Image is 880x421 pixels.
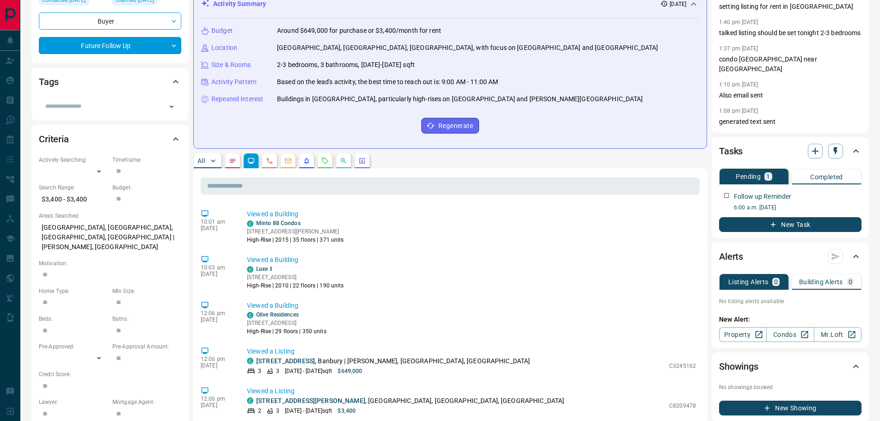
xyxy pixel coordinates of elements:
[201,219,233,225] p: 10:01 am
[211,60,251,70] p: Size & Rooms
[201,356,233,362] p: 12:06 pm
[39,315,108,323] p: Beds:
[256,357,315,365] a: [STREET_ADDRESS]
[719,81,758,88] p: 1:10 pm [DATE]
[774,279,778,285] p: 0
[39,12,181,30] div: Buyer
[39,74,58,89] h2: Tags
[719,45,758,52] p: 1:37 pm [DATE]
[256,311,299,318] a: Olive Residences
[719,91,862,100] p: Also email sent
[39,342,108,351] p: Pre-Approved:
[165,100,178,113] button: Open
[303,157,310,165] svg: Listing Alerts
[285,367,332,375] p: [DATE] - [DATE] sqft
[201,225,233,232] p: [DATE]
[112,156,181,164] p: Timeframe:
[247,273,344,281] p: [STREET_ADDRESS]
[39,192,108,207] p: $3,400 - $3,400
[736,173,761,180] p: Pending
[247,236,344,244] p: High-Rise | 2015 | 35 floors | 371 units
[284,157,292,165] svg: Emails
[734,192,791,201] p: Follow up Reminder
[719,55,862,74] p: condo [GEOGRAPHIC_DATA] near [GEOGRAPHIC_DATA]
[719,217,862,232] button: New Task
[247,397,253,404] div: condos.ca
[719,401,862,415] button: New Showing
[766,327,814,342] a: Condos
[258,367,261,375] p: 3
[247,327,326,336] p: High-Rise | 29 floors | 350 units
[719,245,862,268] div: Alerts
[39,220,181,255] p: [GEOGRAPHIC_DATA], [GEOGRAPHIC_DATA], [GEOGRAPHIC_DATA], [GEOGRAPHIC_DATA] | [PERSON_NAME], [GEOG...
[719,327,767,342] a: Property
[719,140,862,162] div: Tasks
[719,297,862,305] p: No listing alerts available
[201,396,233,402] p: 12:06 pm
[247,281,344,290] p: High-Rise | 2010 | 22 floors | 190 units
[39,156,108,164] p: Actively Searching:
[277,43,658,53] p: [GEOGRAPHIC_DATA], [GEOGRAPHIC_DATA], [GEOGRAPHIC_DATA], with focus on [GEOGRAPHIC_DATA] and [GEO...
[39,398,108,406] p: Lawyer:
[201,362,233,369] p: [DATE]
[201,264,233,271] p: 10:03 am
[719,315,862,324] p: New Alert:
[197,158,205,164] p: All
[276,367,279,375] p: 3
[256,356,530,366] p: , Banbury | [PERSON_NAME], [GEOGRAPHIC_DATA], [GEOGRAPHIC_DATA]
[719,28,862,38] p: talked listing should be set tonight 2-3 bedrooms
[247,319,326,327] p: [STREET_ADDRESS]
[201,317,233,323] p: [DATE]
[256,397,365,404] a: [STREET_ADDRESS][PERSON_NAME]
[734,203,862,212] p: 6:00 a.m. [DATE]
[247,347,696,356] p: Viewed a Listing
[39,212,181,220] p: Areas Searched:
[247,386,696,396] p: Viewed a Listing
[39,370,181,378] p: Credit Score:
[277,60,415,70] p: 2-3 bedrooms, 3 bathrooms, [DATE]-[DATE] sqft
[421,118,479,134] button: Regenerate
[229,157,236,165] svg: Notes
[247,227,344,236] p: [STREET_ADDRESS][PERSON_NAME]
[112,342,181,351] p: Pre-Approval Amount:
[39,71,181,93] div: Tags
[719,383,862,391] p: No showings booked
[211,43,237,53] p: Location
[799,279,843,285] p: Building Alerts
[39,37,181,54] div: Future Follow Up
[340,157,347,165] svg: Opportunities
[810,174,843,180] p: Completed
[338,407,356,415] p: $3,400
[211,26,233,36] p: Budget
[112,287,181,295] p: Min Size:
[39,128,181,150] div: Criteria
[256,396,564,406] p: , [GEOGRAPHIC_DATA], [GEOGRAPHIC_DATA], [GEOGRAPHIC_DATA]
[247,301,696,311] p: Viewed a Building
[266,157,273,165] svg: Calls
[256,220,301,226] a: Minto 88 Condos
[719,359,758,374] h2: Showings
[258,407,261,415] p: 2
[338,367,362,375] p: $649,000
[247,358,253,364] div: condos.ca
[719,144,743,159] h2: Tasks
[256,266,272,272] a: Luxe Ⅱ
[247,220,253,227] div: condos.ca
[39,132,69,146] h2: Criteria
[719,249,743,264] h2: Alerts
[112,398,181,406] p: Mortgage Agent:
[112,183,181,192] p: Budget:
[247,255,696,265] p: Viewed a Building
[201,310,233,317] p: 12:06 pm
[285,407,332,415] p: [DATE] - [DATE] sqft
[669,362,696,370] p: C3245162
[766,173,770,180] p: 1
[247,312,253,318] div: condos.ca
[247,209,696,219] p: Viewed a Building
[201,402,233,409] p: [DATE]
[277,26,441,36] p: Around $649,000 for purchase or $3,400/month for rent
[719,2,862,12] p: setting listing for rent in [GEOGRAPHIC_DATA]
[719,355,862,378] div: Showings
[321,157,329,165] svg: Requests
[669,402,696,410] p: C8209478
